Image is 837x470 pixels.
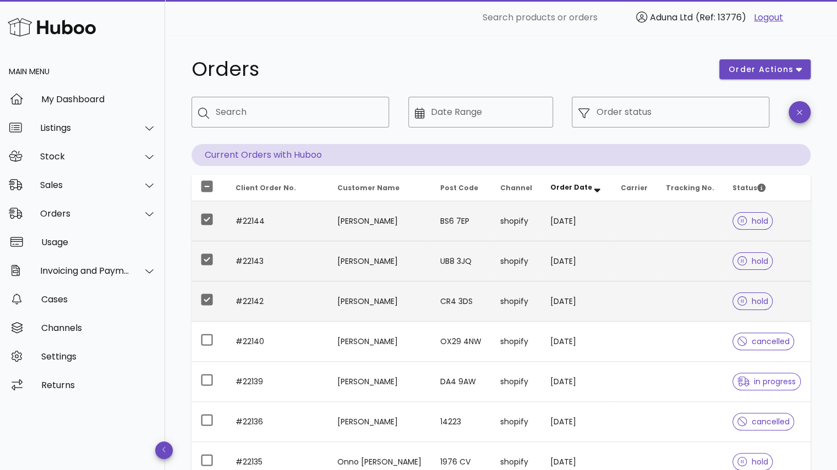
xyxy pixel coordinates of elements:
[431,281,491,322] td: CR4 3DS
[541,281,612,322] td: [DATE]
[737,297,768,305] span: hold
[440,183,478,192] span: Post Code
[491,402,541,442] td: shopify
[40,123,130,133] div: Listings
[732,183,765,192] span: Status
[541,362,612,402] td: [DATE]
[328,402,431,442] td: [PERSON_NAME]
[737,418,790,425] span: cancelled
[192,59,706,79] h1: Orders
[41,94,156,104] div: My Dashboard
[41,323,156,333] div: Channels
[192,144,811,166] p: Current Orders with Huboo
[328,241,431,281] td: [PERSON_NAME]
[541,201,612,241] td: [DATE]
[737,378,796,385] span: in progress
[227,241,328,281] td: #22143
[550,183,592,192] span: Order Date
[491,281,541,322] td: shopify
[541,322,612,362] td: [DATE]
[227,201,328,241] td: #22144
[431,402,491,442] td: 14223
[696,11,746,24] span: (Ref: 13776)
[40,151,130,162] div: Stock
[500,183,532,192] span: Channel
[491,322,541,362] td: shopify
[541,241,612,281] td: [DATE]
[728,64,794,75] span: order actions
[431,175,491,201] th: Post Code
[754,11,783,24] a: Logout
[665,183,714,192] span: Tracking No.
[650,11,693,24] span: Aduna Ltd
[724,175,811,201] th: Status
[8,15,96,39] img: Huboo Logo
[541,175,612,201] th: Order Date: Sorted descending. Activate to remove sorting.
[737,217,768,225] span: hold
[41,294,156,305] div: Cases
[40,266,130,276] div: Invoicing and Payments
[41,351,156,362] div: Settings
[227,402,328,442] td: #22136
[431,362,491,402] td: DA4 9AW
[40,180,130,190] div: Sales
[328,322,431,362] td: [PERSON_NAME]
[611,175,657,201] th: Carrier
[236,183,296,192] span: Client Order No.
[491,175,541,201] th: Channel
[41,380,156,390] div: Returns
[328,201,431,241] td: [PERSON_NAME]
[431,322,491,362] td: OX29 4NW
[227,281,328,322] td: #22142
[620,183,647,192] span: Carrier
[737,458,768,466] span: hold
[337,183,399,192] span: Customer Name
[491,201,541,241] td: shopify
[328,175,431,201] th: Customer Name
[227,175,328,201] th: Client Order No.
[491,241,541,281] td: shopify
[227,322,328,362] td: #22140
[737,257,768,265] span: hold
[328,362,431,402] td: [PERSON_NAME]
[737,338,790,345] span: cancelled
[491,362,541,402] td: shopify
[40,208,130,219] div: Orders
[41,237,156,247] div: Usage
[719,59,811,79] button: order actions
[541,402,612,442] td: [DATE]
[431,201,491,241] td: BS6 7EP
[657,175,724,201] th: Tracking No.
[328,281,431,322] td: [PERSON_NAME]
[227,362,328,402] td: #22139
[431,241,491,281] td: UB8 3JQ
